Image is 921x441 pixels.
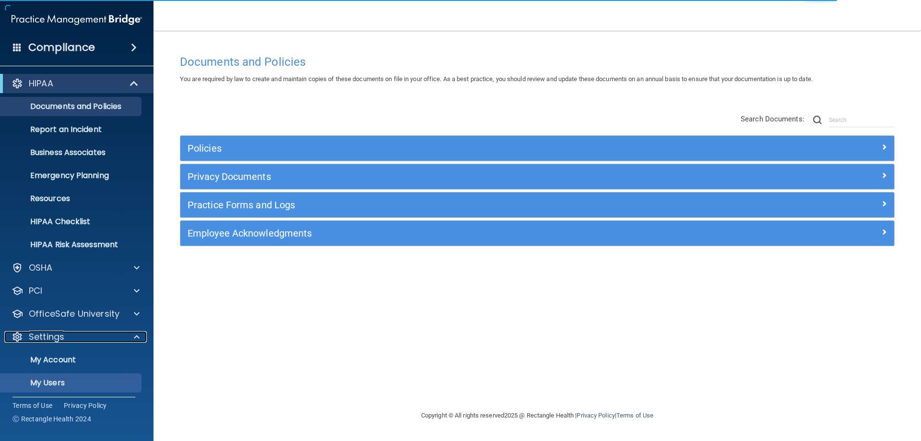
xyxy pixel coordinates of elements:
[180,75,813,83] span: You are required by law to create and maintain copies of these documents on file in your office. ...
[12,78,139,89] a: HIPAA
[6,217,137,226] p: HIPAA Checklist
[616,412,653,419] a: Terms of Use
[6,102,137,111] p: Documents and Policies
[180,56,895,68] h4: Documents and Policies
[6,378,137,388] p: My Users
[12,262,140,274] a: OSHA
[64,401,107,410] a: Privacy Policy
[6,355,137,365] p: My Account
[188,197,887,213] a: Practice Forms and Logs
[6,240,137,250] p: HIPAA Risk Assessment
[29,262,53,274] p: OSHA
[6,125,137,134] p: Report an Incident
[29,285,42,297] p: PCI
[29,78,53,89] p: HIPAA
[12,401,52,410] a: Terms of Use
[6,148,137,157] p: Business Associates
[12,285,140,297] a: PCI
[188,143,708,154] h5: Policies
[29,331,64,343] p: Settings
[6,171,137,180] p: Emergency Planning
[362,400,712,431] div: Copyright © All rights reserved 2025 @ Rectangle Health | |
[6,194,137,203] p: Resources
[28,41,95,54] h4: Compliance
[813,116,822,124] img: ic-search.3b580494.png
[12,308,140,320] a: OfficeSafe University
[12,414,91,424] span: Ⓒ Rectangle Health 2024
[188,228,708,238] h5: Employee Acknowledgments
[188,226,887,241] a: Employee Acknowledgments
[188,169,887,184] a: Privacy Documents
[188,200,708,210] h5: Practice Forms and Logs
[577,412,614,419] a: Privacy Policy
[12,10,142,29] img: PMB logo
[829,113,895,127] input: Search
[29,308,119,320] p: OfficeSafe University
[188,171,708,182] h5: Privacy Documents
[741,115,804,123] span: Search Documents:
[12,331,140,343] a: Settings
[188,141,887,156] a: Policies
